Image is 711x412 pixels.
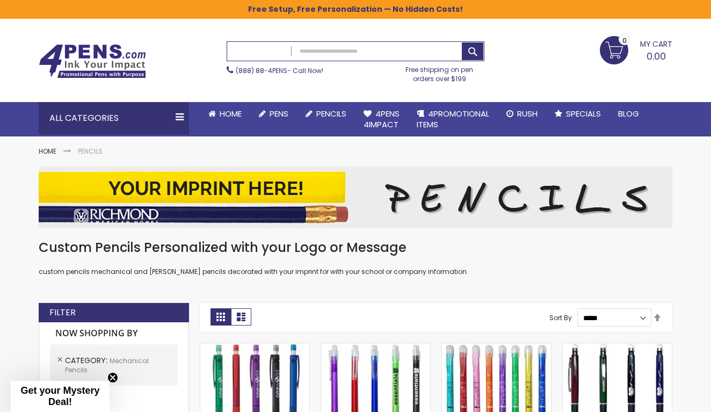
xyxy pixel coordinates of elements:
span: Pens [270,108,288,119]
a: Blog [610,102,648,126]
a: Pens [250,102,297,126]
span: Blog [618,108,639,119]
span: - Call Now! [236,66,323,75]
strong: Grid [211,308,231,326]
a: Pencils [297,102,355,126]
span: Rush [517,108,538,119]
h1: Custom Pencils Personalized with your Logo or Message [39,239,672,256]
a: 4PROMOTIONALITEMS [408,102,498,137]
span: Pencils [316,108,346,119]
strong: Now Shopping by [50,322,178,345]
a: Zanzibar Promotional Mechanical Pencil [442,343,551,352]
a: 0.00 0 [600,36,672,63]
span: Specials [566,108,601,119]
label: Sort By [549,313,572,322]
span: 4PROMOTIONAL ITEMS [417,108,489,130]
span: 4Pens 4impact [364,108,400,130]
a: Specials [546,102,610,126]
div: Get your Mystery Deal!Close teaser [11,381,110,412]
a: Custom Pacer Mechanical Pencil [563,343,672,352]
a: (888) 88-4PENS [236,66,287,75]
a: Rush [498,102,546,126]
a: Palila Promotional Mechanical Pencil [321,343,430,352]
div: Free shipping on pen orders over $199 [395,61,485,83]
strong: Pencils [78,147,103,156]
a: Souvenir® Daven Mechanical Pencil [200,343,309,352]
div: All Categories [39,102,189,134]
img: Pencils [39,167,672,228]
img: 4Pens Custom Pens and Promotional Products [39,44,146,78]
span: Get your Mystery Deal! [20,385,99,407]
strong: Filter [49,307,76,319]
span: Category [65,355,110,366]
span: Home [220,108,242,119]
a: Home [200,102,250,126]
span: Mechanical Pencils [65,356,149,374]
button: Close teaser [107,372,118,383]
a: 4Pens4impact [355,102,408,137]
a: Home [39,147,56,156]
span: 0.00 [647,49,666,63]
div: custom pencils mechanical and [PERSON_NAME] pencils decorated with your imprint for with your sch... [39,239,672,276]
span: 0 [622,35,627,46]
